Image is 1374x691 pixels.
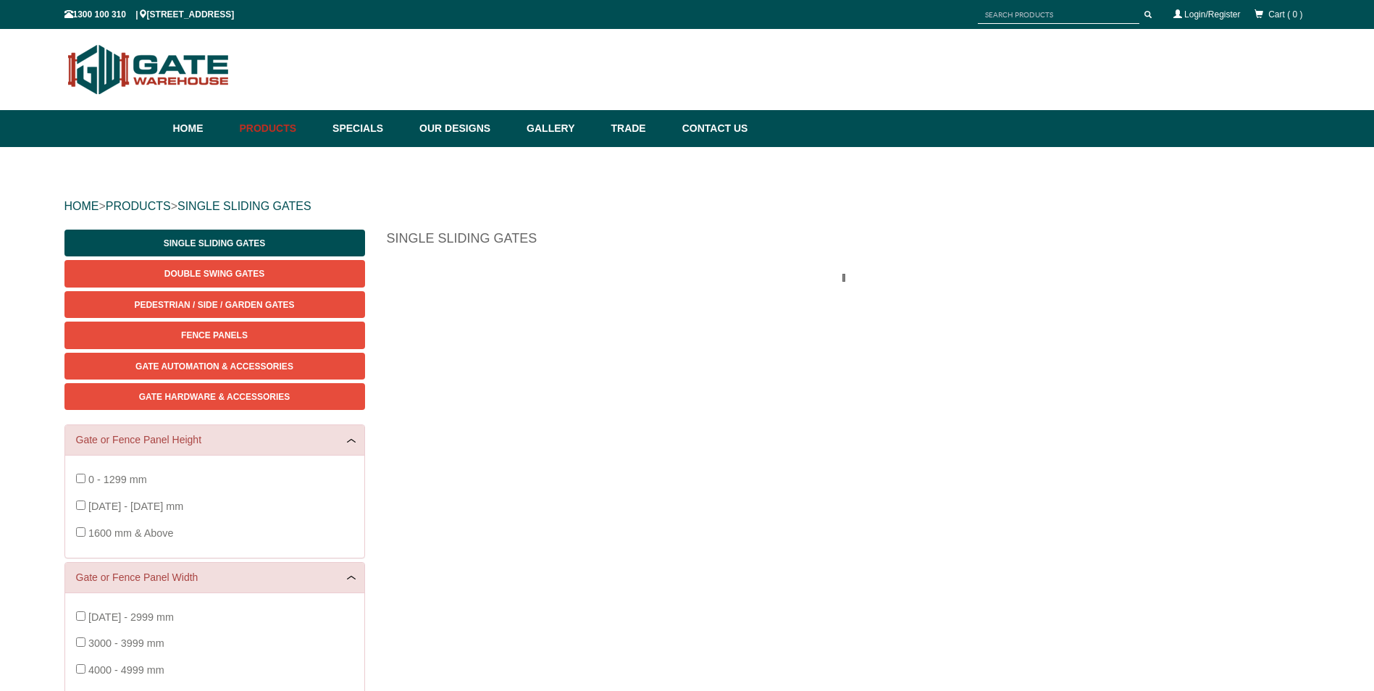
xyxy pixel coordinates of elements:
span: Gate Automation & Accessories [135,361,293,372]
a: Specials [325,110,412,147]
a: Gate or Fence Panel Width [76,570,353,585]
span: Single Sliding Gates [164,238,265,248]
a: Gallery [519,110,603,147]
a: Single Sliding Gates [64,230,365,256]
a: HOME [64,200,99,212]
a: Pedestrian / Side / Garden Gates [64,291,365,318]
a: Our Designs [412,110,519,147]
a: Contact Us [675,110,748,147]
a: SINGLE SLIDING GATES [177,200,311,212]
span: Fence Panels [181,330,248,340]
span: Pedestrian / Side / Garden Gates [134,300,294,310]
span: 3000 - 3999 mm [88,637,164,649]
span: 1600 mm & Above [88,527,174,539]
div: > > [64,183,1310,230]
a: Login/Register [1184,9,1240,20]
img: please_wait.gif [842,274,854,282]
img: Gate Warehouse [64,36,233,103]
a: Gate Hardware & Accessories [64,383,365,410]
a: Home [173,110,233,147]
a: Gate or Fence Panel Height [76,432,353,448]
input: SEARCH PRODUCTS [978,6,1139,24]
a: Trade [603,110,674,147]
span: 1300 100 310 | [STREET_ADDRESS] [64,9,235,20]
span: [DATE] - 2999 mm [88,611,174,623]
span: Gate Hardware & Accessories [139,392,290,402]
span: Cart ( 0 ) [1268,9,1302,20]
a: Gate Automation & Accessories [64,353,365,380]
a: Products [233,110,326,147]
a: Fence Panels [64,322,365,348]
a: PRODUCTS [106,200,171,212]
a: Double Swing Gates [64,260,365,287]
span: [DATE] - [DATE] mm [88,501,183,512]
span: 0 - 1299 mm [88,474,147,485]
span: Double Swing Gates [164,269,264,279]
h1: Single Sliding Gates [387,230,1310,255]
span: 4000 - 4999 mm [88,664,164,676]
